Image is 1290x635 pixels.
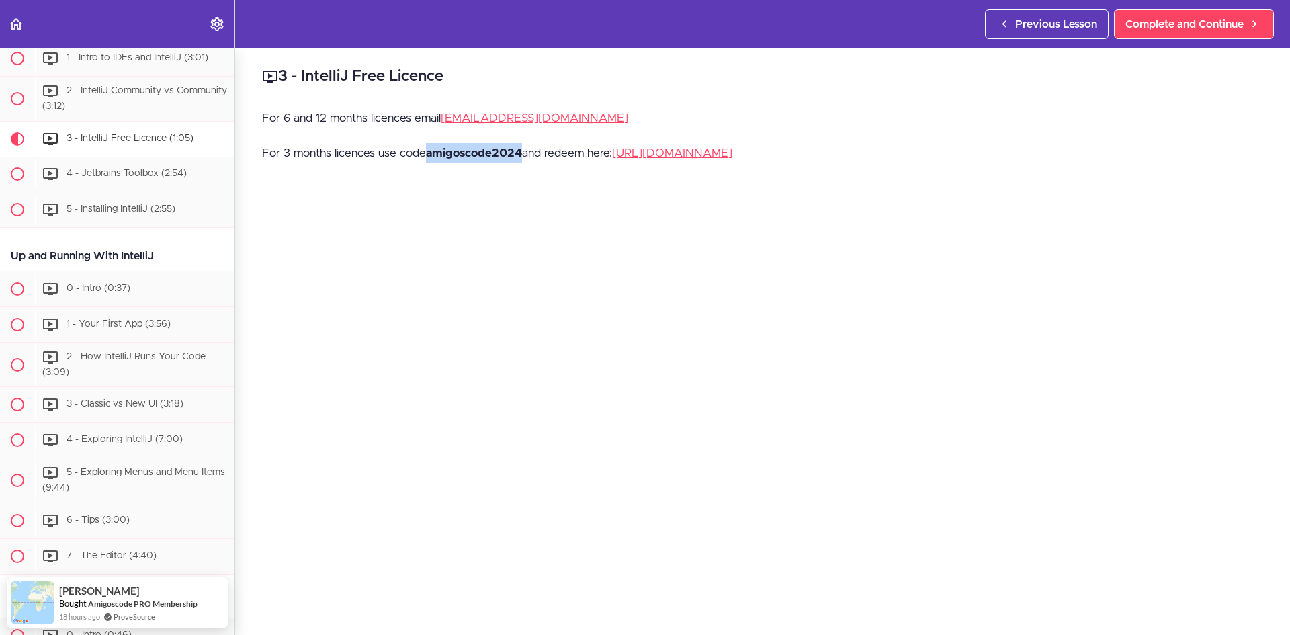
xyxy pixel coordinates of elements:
a: Previous Lesson [985,9,1109,39]
a: [EMAIL_ADDRESS][DOMAIN_NAME] [441,112,628,124]
span: 3 - Classic vs New UI (3:18) [67,400,183,409]
span: 18 hours ago [59,611,100,622]
span: 2 - IntelliJ Community vs Community (3:12) [42,86,227,111]
a: [URL][DOMAIN_NAME] [612,147,732,159]
span: 4 - Exploring IntelliJ (7:00) [67,435,183,445]
span: Bought [59,598,87,609]
span: 2 - How IntelliJ Runs Your Code (3:09) [42,352,206,377]
span: Complete and Continue [1125,16,1244,32]
span: 1 - Intro to IDEs and IntelliJ (3:01) [67,53,208,62]
strong: amigoscode2024 [426,147,522,159]
span: 0 - Intro (0:37) [67,284,130,293]
a: Amigoscode PRO Membership [88,599,198,609]
p: For 6 and 12 months licences email [262,108,1263,128]
span: 3 - IntelliJ Free Licence (1:05) [67,134,193,143]
span: 4 - Jetbrains Toolbox (2:54) [67,169,187,178]
span: [PERSON_NAME] [59,585,140,597]
svg: Back to course curriculum [8,16,24,32]
span: 7 - The Editor (4:40) [67,551,157,560]
h2: 3 - IntelliJ Free Licence [262,65,1263,88]
span: 6 - Tips (3:00) [67,515,130,525]
span: 1 - Your First App (3:56) [67,319,171,329]
span: 5 - Exploring Menus and Menu Items (9:44) [42,468,225,493]
a: Complete and Continue [1114,9,1274,39]
span: Previous Lesson [1015,16,1097,32]
span: 5 - Installing IntelliJ (2:55) [67,204,175,214]
a: ProveSource [114,611,155,622]
img: provesource social proof notification image [11,581,54,624]
svg: Settings Menu [209,16,225,32]
p: For 3 months licences use code and redeem here: [262,143,1263,163]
